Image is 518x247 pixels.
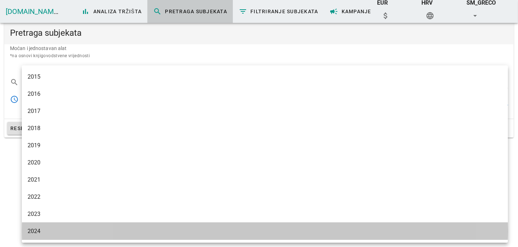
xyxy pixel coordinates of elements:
div: 2015 [28,73,502,80]
div: 2016 [28,90,502,97]
a: [DOMAIN_NAME] [6,7,59,16]
i: search [10,78,19,87]
i: filter_list [239,7,247,16]
div: 2017 [28,108,502,114]
div: 2023 [28,211,502,217]
i: access_time [10,95,19,104]
div: Pretraga subjekata [4,21,514,44]
span: Filtriranje subjekata [239,7,318,16]
div: 2018 [28,125,502,132]
div: 2019 [28,142,502,149]
span: Resetiraj [10,124,49,133]
div: 2022 [28,193,502,200]
div: 2021 [28,176,502,183]
button: Resetiraj [7,122,52,135]
span: Pretraga subjekata [153,7,227,16]
i: arrow_drop_down [471,11,479,20]
span: Kampanje [330,7,371,16]
i: language [426,11,435,20]
i: search [153,7,162,16]
div: *na osnovi knjigovodstvene vrijednosti [10,52,508,59]
div: 2024 [28,228,502,234]
div: Moćan i jednostavan alat [4,44,514,65]
i: bar_chart [81,7,90,16]
div: 2020 [28,159,502,166]
span: Analiza tržišta [81,7,142,16]
i: campaign [330,7,338,16]
i: attach_money [381,11,390,20]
